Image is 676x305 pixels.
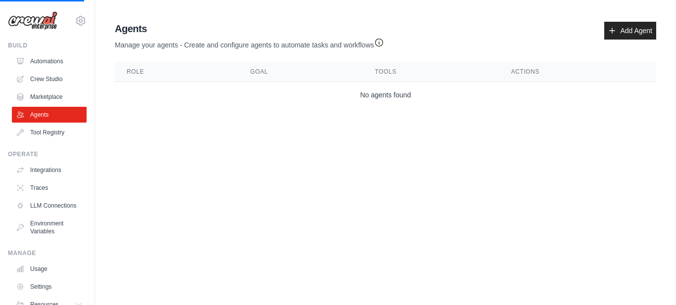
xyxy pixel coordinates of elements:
a: Agents [12,107,87,123]
th: Role [115,62,239,82]
img: Logo [8,11,57,30]
th: Goal [239,62,363,82]
a: Crew Studio [12,71,87,87]
p: Manage your agents - Create and configure agents to automate tasks and workflows [115,36,384,50]
a: Settings [12,279,87,295]
a: Tool Registry [12,125,87,140]
h2: Agents [115,22,384,36]
a: Traces [12,180,87,196]
a: Usage [12,261,87,277]
a: Automations [12,53,87,69]
th: Actions [499,62,656,82]
a: Add Agent [604,22,656,40]
td: No agents found [115,82,656,108]
div: Build [8,42,87,49]
th: Tools [363,62,499,82]
div: Operate [8,150,87,158]
a: Integrations [12,162,87,178]
a: Environment Variables [12,216,87,239]
a: Marketplace [12,89,87,105]
a: LLM Connections [12,198,87,214]
div: Manage [8,249,87,257]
